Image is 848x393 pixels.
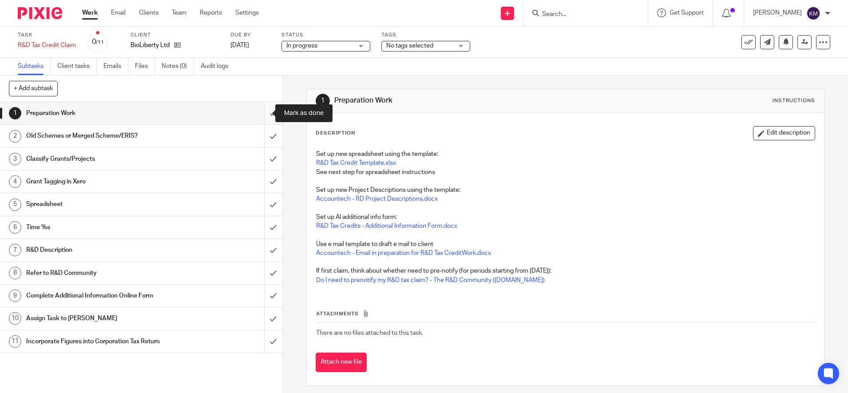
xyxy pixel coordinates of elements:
[316,160,396,166] a: R&D Tax Credit Template.xlsx
[9,244,21,256] div: 7
[26,107,179,120] h1: Preparation Work
[9,107,21,119] div: 1
[26,175,179,188] h1: Grant Tagging in Xero
[26,243,179,257] h1: R&D Description
[131,32,219,39] label: Client
[139,8,159,17] a: Clients
[26,152,179,166] h1: Classify Grants/Projects
[9,198,21,211] div: 5
[26,312,179,325] h1: Assign Task to [PERSON_NAME]
[670,10,704,16] span: Get Support
[281,32,370,39] label: Status
[18,7,62,19] img: Pixie
[26,221,179,234] h1: Time %s
[200,8,222,17] a: Reports
[806,6,820,20] img: svg%3E
[26,198,179,211] h1: Spreadsheet
[9,312,21,325] div: 10
[18,58,51,75] a: Subtasks
[82,8,98,17] a: Work
[316,240,815,249] p: Use e mail template to draft e mail to client
[9,335,21,348] div: 11
[18,41,76,50] div: R&amp;D Tax Credit Claim
[541,11,621,19] input: Search
[9,81,58,96] button: + Add subtask
[316,150,815,159] p: Set up new spreadsheet using the template:
[316,130,355,137] p: Description
[316,186,815,195] p: Set up new Project Descriptions using the template:
[18,32,76,39] label: Task
[9,221,21,234] div: 6
[286,43,317,49] span: In progress
[316,196,438,202] a: Accountech - RD Project Descriptions.docx
[9,267,21,279] div: 8
[773,97,815,104] div: Instructions
[26,129,179,143] h1: Old Schemes or Merged Scheme/ERIS?
[316,266,815,275] p: If first claim, think about whether need to pre-notify (for periods starting from [DATE]):
[316,94,330,108] div: 1
[103,58,128,75] a: Emails
[26,266,179,280] h1: Refer to R&D Community
[9,153,21,165] div: 3
[26,335,179,348] h1: Incorporate Figures into Corporation Tax Return
[316,223,457,229] a: R&D Tax Credits - Additional Information Form.docx
[201,58,235,75] a: Audit logs
[111,8,126,17] a: Email
[316,213,815,222] p: Set up AI additional info form:
[386,43,433,49] span: No tags selected
[462,250,491,256] a: Work.docx
[26,289,179,302] h1: Complete Additional Information Online Form
[135,58,155,75] a: Files
[753,126,815,140] button: Edit description
[18,41,76,50] div: R&D Tax Credit Claim
[316,330,423,336] span: There are no files attached to this task.
[230,32,270,39] label: Due by
[57,58,97,75] a: Client tasks
[235,8,259,17] a: Settings
[316,277,545,283] a: Do I need to prenotify my R&D tax claim? - The R&D Community ([DOMAIN_NAME])
[381,32,470,39] label: Tags
[316,353,367,373] button: Attach new file
[316,311,359,316] span: Attachments
[92,37,104,47] div: 0
[9,290,21,302] div: 9
[172,8,186,17] a: Team
[334,96,584,105] h1: Preparation Work
[316,250,462,256] a: Accountech - Email in preparation for R&D Tax Credit
[316,168,815,177] p: See next step for spreadsheet instructions
[753,8,802,17] p: [PERSON_NAME]
[96,40,104,45] small: /11
[9,175,21,188] div: 4
[9,130,21,143] div: 2
[162,58,194,75] a: Notes (0)
[131,41,170,50] p: BioLiberty Ltd
[230,42,249,48] span: [DATE]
